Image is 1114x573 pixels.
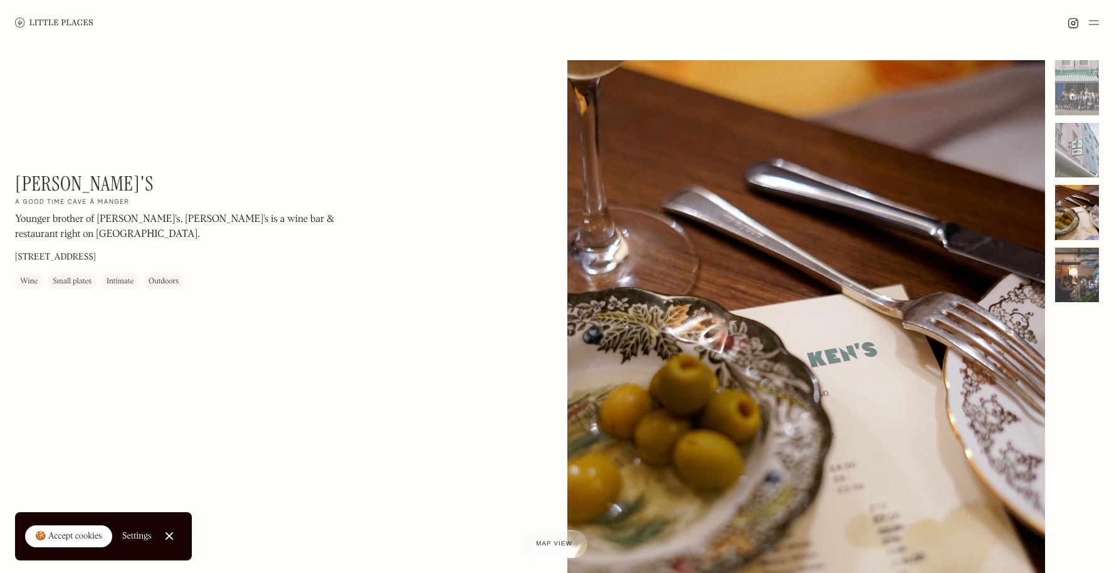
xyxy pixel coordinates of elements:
[15,213,354,243] p: Younger brother of [PERSON_NAME]'s, [PERSON_NAME]'s is a wine bar & restaurant right on [GEOGRAPH...
[521,530,587,558] a: Map view
[15,199,129,208] h2: A good time cave à manger
[15,172,154,196] h1: [PERSON_NAME]'s
[20,276,38,288] div: Wine
[122,522,152,550] a: Settings
[53,276,92,288] div: Small plates
[157,523,182,549] a: Close Cookie Popup
[25,525,112,548] a: 🍪 Accept cookies
[149,276,179,288] div: Outdoors
[35,530,102,543] div: 🍪 Accept cookies
[107,276,134,288] div: Intimate
[122,532,152,540] div: Settings
[15,251,96,265] p: [STREET_ADDRESS]
[536,540,572,547] span: Map view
